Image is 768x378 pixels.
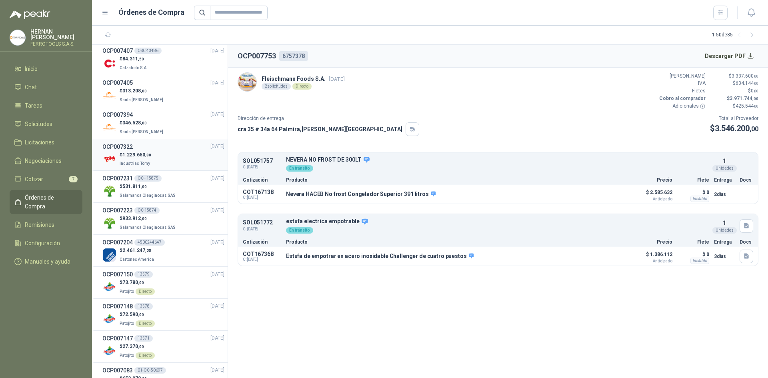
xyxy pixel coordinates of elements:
[102,78,133,87] h3: OCP007405
[120,87,165,95] p: $
[102,174,133,183] h3: OCP007231
[120,66,148,70] span: Calzatodo S.A.
[10,98,82,113] a: Tareas
[632,197,672,201] span: Anticipado
[243,226,281,232] span: C: [DATE]
[10,80,82,95] a: Chat
[25,64,38,73] span: Inicio
[134,335,153,342] div: 13571
[69,176,78,182] span: 7
[677,240,709,244] p: Flete
[120,151,152,159] p: $
[238,50,276,62] h2: OCP007753
[210,47,224,55] span: [DATE]
[677,188,709,197] p: $ 0
[120,343,155,350] p: $
[754,81,758,86] span: ,00
[136,352,155,359] div: Directo
[102,302,133,311] h3: OCP007148
[10,254,82,269] a: Manuales y ayuda
[658,87,706,95] p: Fletes
[632,250,672,263] p: $ 1.386.112
[286,253,474,260] p: Estufa de empotrar en acero inoxidable Challenger de cuatro puestos
[715,124,758,133] span: 3.546.200
[120,225,176,230] span: Salamanca Oleaginosas SAS
[118,7,184,18] h1: Órdenes de Compra
[120,247,156,254] p: $
[658,72,706,80] p: [PERSON_NAME]
[210,239,224,246] span: [DATE]
[700,48,759,64] button: Descargar PDF
[25,175,43,184] span: Cotizar
[25,101,42,110] span: Tareas
[286,240,628,244] p: Producto
[102,366,133,375] h3: OCP007083
[329,76,345,82] span: [DATE]
[10,116,82,132] a: Solicitudes
[243,158,281,164] p: SOL051757
[10,30,25,45] img: Company Logo
[136,288,155,295] div: Directo
[286,178,628,182] p: Producto
[138,280,144,285] span: ,00
[262,74,345,83] p: Fleischmann Foods S.A.
[25,220,54,229] span: Remisiones
[138,57,144,61] span: ,50
[138,344,144,349] span: ,00
[25,156,62,165] span: Negociaciones
[102,174,224,199] a: OCP007231OC - 15875[DATE] Company Logo$531.811,00Salamanca Oleaginosas SAS
[102,142,224,168] a: OCP007322[DATE] Company Logo$1.229.650,80Industrias Tomy
[102,334,224,359] a: OCP00714713571[DATE] Company Logo$27.370,00PatojitoDirecto
[714,190,735,199] p: 2 días
[10,172,82,187] a: Cotizar7
[210,366,224,374] span: [DATE]
[102,206,133,215] h3: OCP007223
[120,257,154,262] span: Cartones America
[102,334,133,343] h3: OCP007147
[710,72,758,80] p: $
[10,236,82,251] a: Configuración
[102,46,133,55] h3: OCP007407
[710,80,758,87] p: $
[736,103,758,109] span: 425.544
[262,83,291,90] div: 2 solicitudes
[120,130,163,134] span: Santa [PERSON_NAME]
[120,215,177,222] p: $
[690,196,709,202] div: Incluido
[210,111,224,118] span: [DATE]
[120,183,177,190] p: $
[120,161,150,166] span: Industrias Tomy
[122,120,147,126] span: 346.528
[712,165,737,172] div: Unidades
[10,10,50,19] img: Logo peakr
[102,238,224,263] a: OCP0072044500244647[DATE] Company Logo$2.461.247,25Cartones America
[102,344,116,358] img: Company Logo
[122,248,151,253] span: 2.461.247
[243,164,281,170] span: C: [DATE]
[238,73,256,91] img: Company Logo
[102,56,116,70] img: Company Logo
[122,280,144,285] span: 73.780
[10,217,82,232] a: Remisiones
[120,119,165,127] p: $
[102,248,116,262] img: Company Logo
[712,227,737,234] div: Unidades
[134,367,166,374] div: 01-OC-50697
[134,239,165,246] div: 4500244647
[141,216,147,221] span: ,00
[723,218,726,227] p: 1
[138,312,144,317] span: ,00
[243,178,281,182] p: Cotización
[102,110,133,119] h3: OCP007394
[243,251,281,257] p: COT167368
[25,83,37,92] span: Chat
[141,121,147,125] span: ,00
[286,218,709,225] p: estufa electrica empotrable
[658,102,706,110] p: Adicionales
[102,184,116,198] img: Company Logo
[10,61,82,76] a: Inicio
[243,220,281,226] p: SOL051772
[710,122,758,135] p: $
[710,95,758,102] p: $
[120,321,134,326] span: Patojito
